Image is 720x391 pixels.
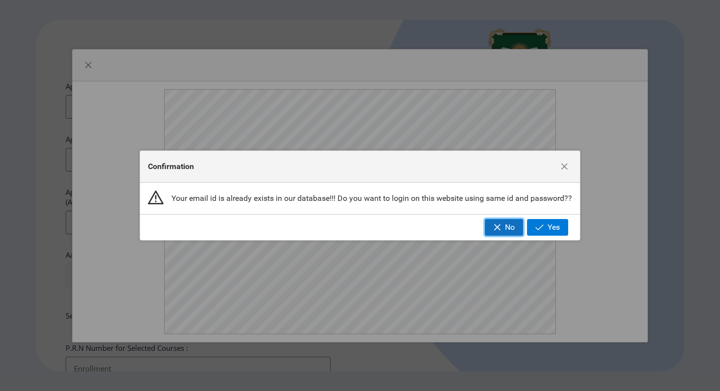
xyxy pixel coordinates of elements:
[548,223,560,232] span: Yes
[485,219,523,236] button: No
[505,223,515,232] span: No
[148,162,194,171] span: Confirmation
[171,194,572,203] span: Your email id is already exists in our database!!! Do you want to login on this website using sam...
[527,219,568,236] button: Yes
